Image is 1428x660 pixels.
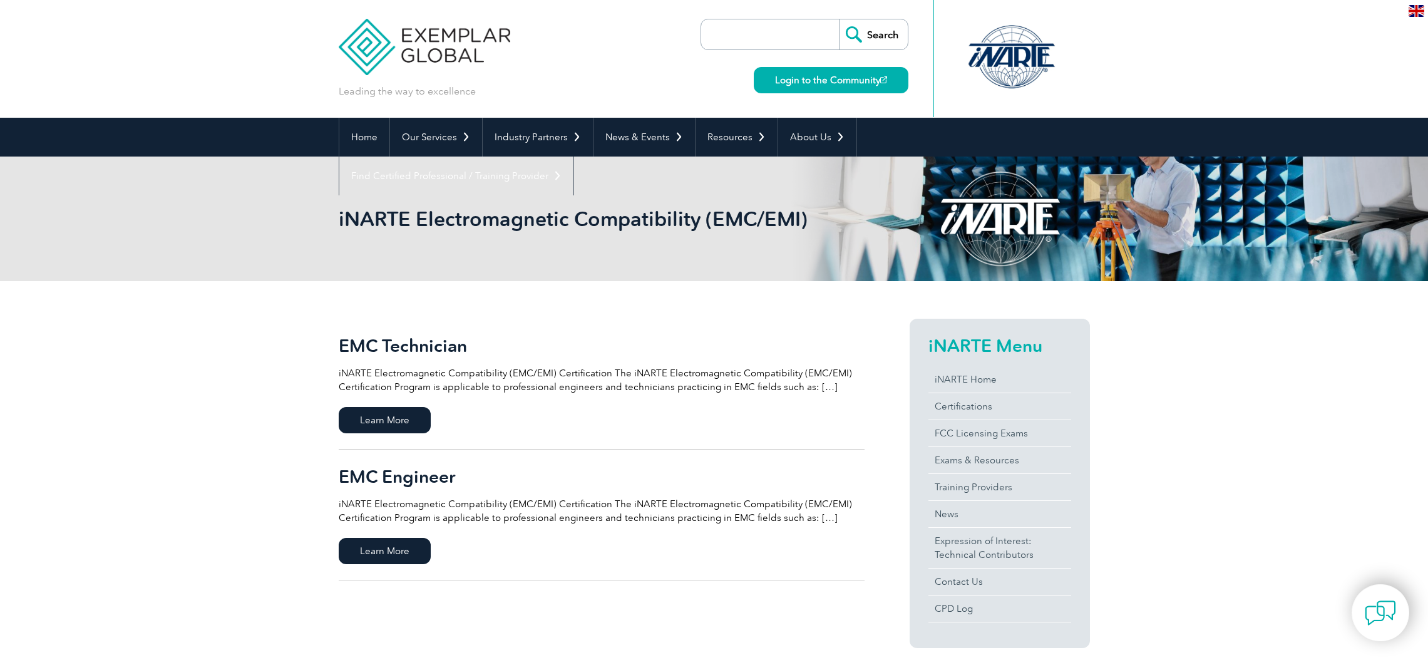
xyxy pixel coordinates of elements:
h2: iNARTE Menu [928,336,1071,356]
h2: EMC Technician [339,336,865,356]
a: Resources [696,118,778,157]
h2: EMC Engineer [339,467,865,487]
a: Training Providers [928,474,1071,500]
a: CPD Log [928,596,1071,622]
a: Industry Partners [483,118,593,157]
img: en [1409,5,1424,17]
span: Learn More [339,538,431,564]
img: open_square.png [880,76,887,83]
a: Contact Us [928,569,1071,595]
a: Login to the Community [754,67,908,93]
a: EMC Technician iNARTE Electromagnetic Compatibility (EMC/EMI) Certification The iNARTE Electromag... [339,319,865,450]
a: Find Certified Professional / Training Provider [339,157,573,195]
a: About Us [778,118,856,157]
a: Expression of Interest:Technical Contributors [928,528,1071,568]
p: iNARTE Electromagnetic Compatibility (EMC/EMI) Certification The iNARTE Electromagnetic Compatibi... [339,366,865,394]
a: EMC Engineer iNARTE Electromagnetic Compatibility (EMC/EMI) Certification The iNARTE Electromagne... [339,450,865,580]
span: Learn More [339,407,431,433]
input: Search [839,19,908,49]
img: contact-chat.png [1365,597,1396,629]
a: FCC Licensing Exams [928,420,1071,446]
a: Exams & Resources [928,447,1071,473]
a: Home [339,118,389,157]
a: News & Events [593,118,695,157]
p: Leading the way to excellence [339,85,476,98]
a: News [928,501,1071,527]
a: Certifications [928,393,1071,420]
a: Our Services [390,118,482,157]
h1: iNARTE Electromagnetic Compatibility (EMC/EMI) [339,207,819,231]
a: iNARTE Home [928,366,1071,393]
p: iNARTE Electromagnetic Compatibility (EMC/EMI) Certification The iNARTE Electromagnetic Compatibi... [339,497,865,525]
